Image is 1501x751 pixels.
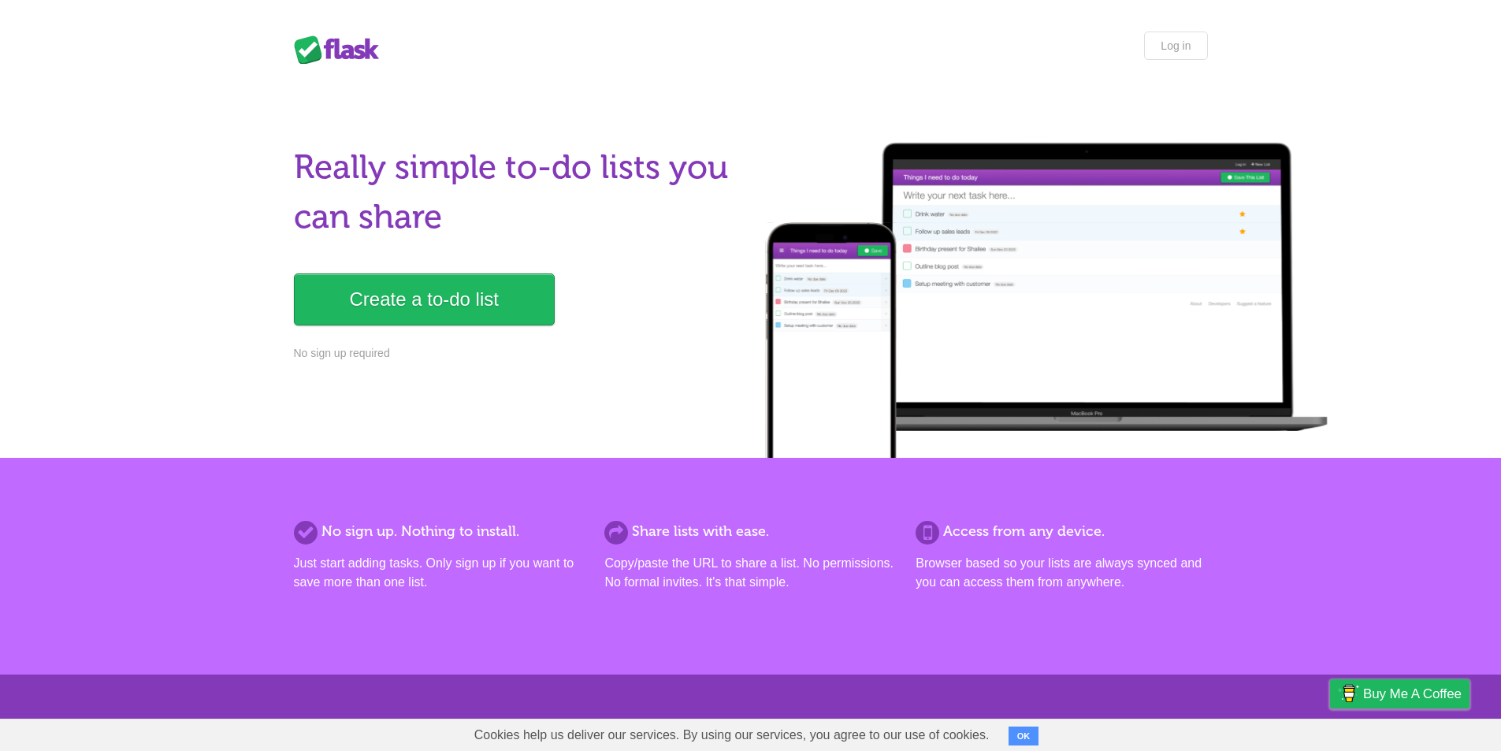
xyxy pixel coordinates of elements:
[294,273,555,325] a: Create a to-do list
[294,345,741,362] p: No sign up required
[1330,679,1469,708] a: Buy me a coffee
[916,554,1207,592] p: Browser based so your lists are always synced and you can access them from anywhere.
[294,554,585,592] p: Just start adding tasks. Only sign up if you want to save more than one list.
[294,143,741,242] h1: Really simple to-do lists you can share
[294,35,388,64] div: Flask Lists
[916,521,1207,542] h2: Access from any device.
[604,521,896,542] h2: Share lists with ease.
[1009,727,1039,745] button: OK
[604,554,896,592] p: Copy/paste the URL to share a list. No permissions. No formal invites. It's that simple.
[1144,32,1207,60] a: Log in
[1338,680,1359,707] img: Buy me a coffee
[459,719,1005,751] span: Cookies help us deliver our services. By using our services, you agree to our use of cookies.
[294,521,585,542] h2: No sign up. Nothing to install.
[1363,680,1462,708] span: Buy me a coffee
